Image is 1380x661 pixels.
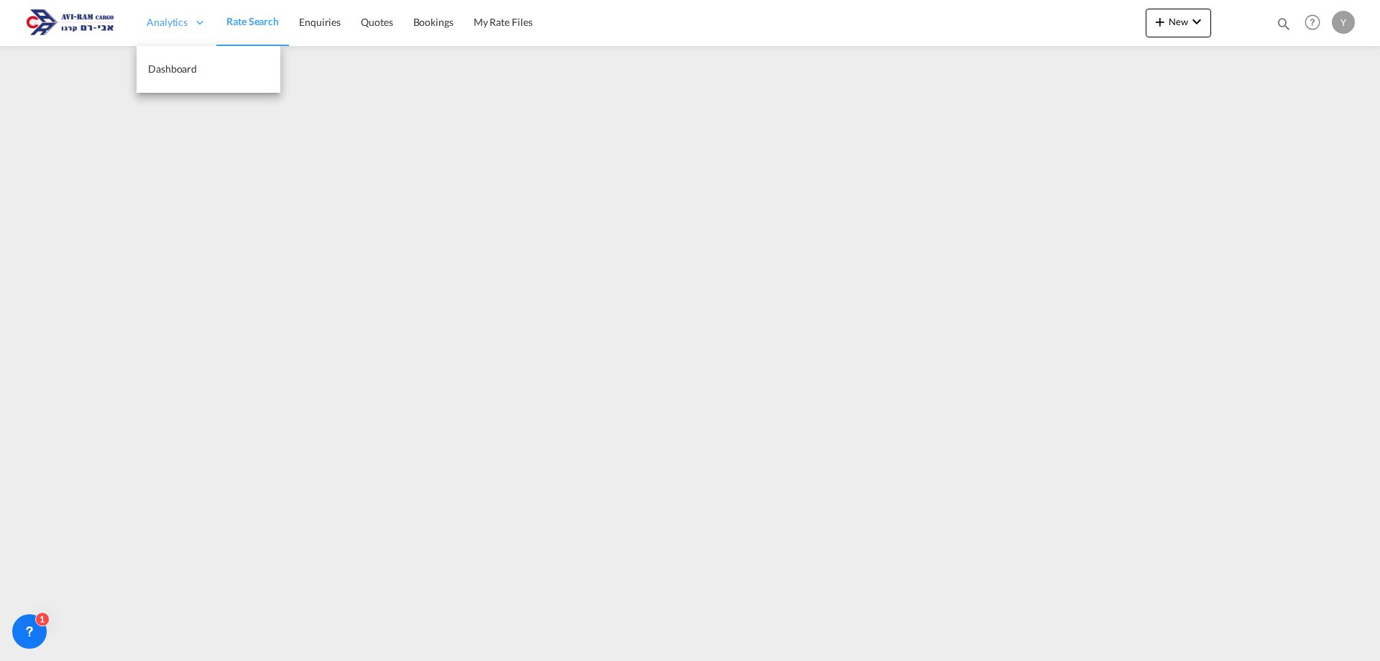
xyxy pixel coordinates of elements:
[1151,16,1205,27] span: New
[226,15,279,27] span: Rate Search
[1332,11,1355,34] div: Y
[148,63,197,75] span: Dashboard
[474,16,533,28] span: My Rate Files
[22,6,119,39] img: 166978e0a5f911edb4280f3c7a976193.png
[137,46,280,93] a: Dashboard
[1276,16,1292,32] md-icon: icon-magnify
[1300,10,1325,35] span: Help
[1188,13,1205,30] md-icon: icon-chevron-down
[413,16,454,28] span: Bookings
[147,15,188,29] span: Analytics
[1151,13,1169,30] md-icon: icon-plus 400-fg
[1300,10,1332,36] div: Help
[1276,16,1292,37] div: icon-magnify
[1146,9,1211,37] button: icon-plus 400-fgNewicon-chevron-down
[299,16,341,28] span: Enquiries
[361,16,392,28] span: Quotes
